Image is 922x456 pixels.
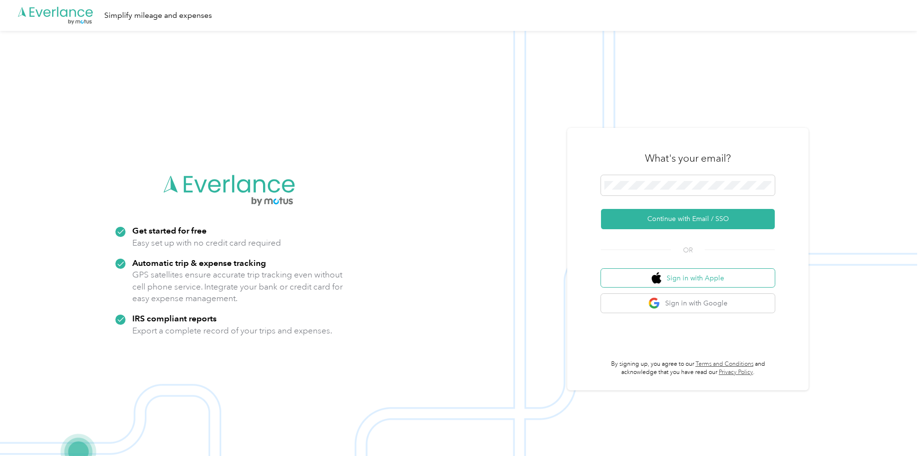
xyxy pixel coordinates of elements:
a: Privacy Policy [719,369,753,376]
h3: What's your email? [645,152,731,165]
button: apple logoSign in with Apple [601,269,775,288]
strong: Get started for free [132,225,207,235]
button: google logoSign in with Google [601,294,775,313]
p: Export a complete record of your trips and expenses. [132,325,332,337]
img: apple logo [652,272,661,284]
div: Simplify mileage and expenses [104,10,212,22]
p: By signing up, you agree to our and acknowledge that you have read our . [601,360,775,377]
a: Terms and Conditions [696,360,754,368]
strong: Automatic trip & expense tracking [132,258,266,268]
p: Easy set up with no credit card required [132,237,281,249]
span: OR [671,245,705,255]
button: Continue with Email / SSO [601,209,775,229]
strong: IRS compliant reports [132,313,217,323]
img: google logo [648,297,660,309]
p: GPS satellites ensure accurate trip tracking even without cell phone service. Integrate your bank... [132,269,343,304]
